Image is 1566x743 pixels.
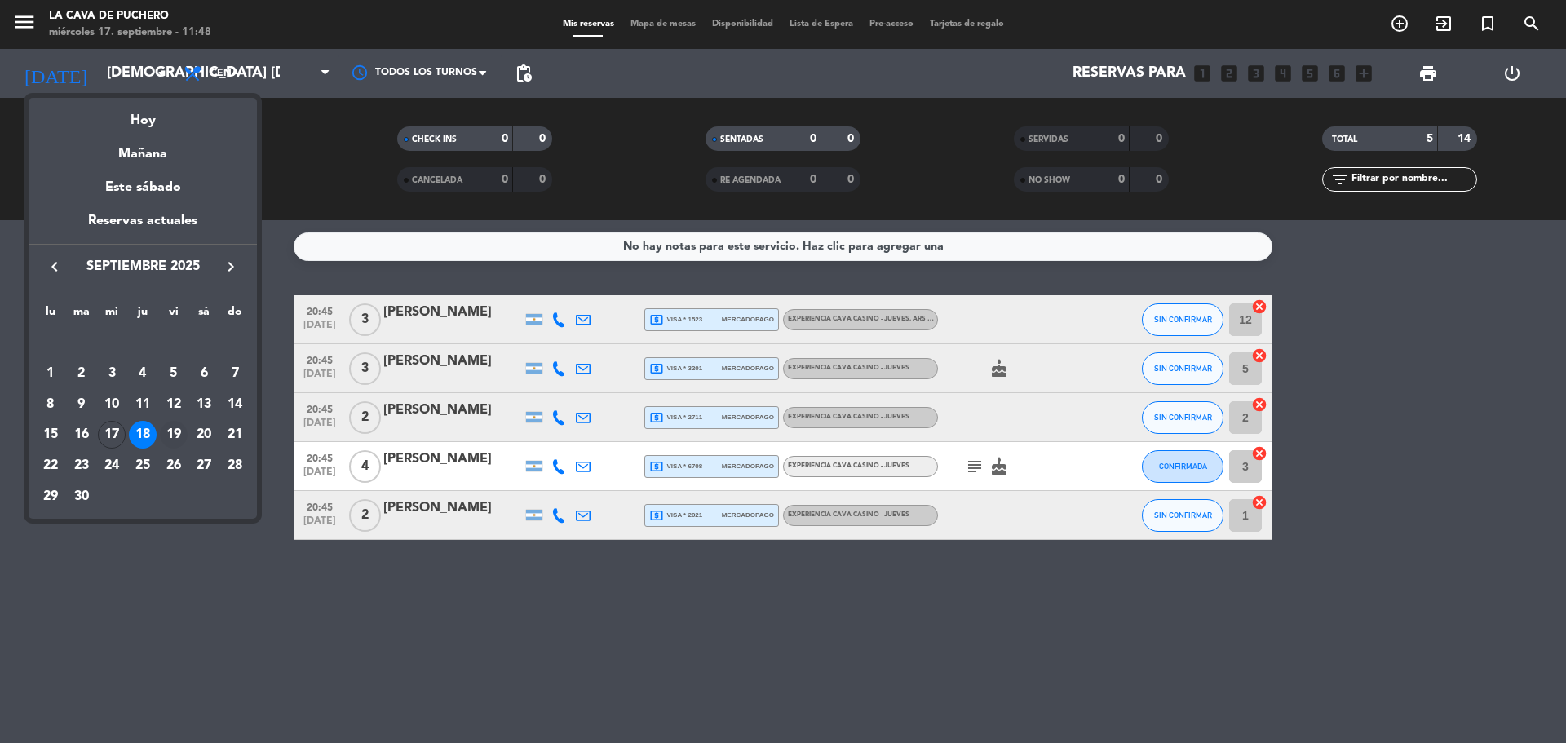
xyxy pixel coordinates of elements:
[127,389,158,420] td: 11 de septiembre de 2025
[221,257,241,276] i: keyboard_arrow_right
[96,450,127,481] td: 24 de septiembre de 2025
[98,391,126,418] div: 10
[98,421,126,449] div: 17
[37,360,64,387] div: 1
[216,256,246,277] button: keyboard_arrow_right
[190,421,218,449] div: 20
[96,419,127,450] td: 17 de septiembre de 2025
[129,360,157,387] div: 4
[189,419,220,450] td: 20 de septiembre de 2025
[219,389,250,420] td: 14 de septiembre de 2025
[190,452,218,480] div: 27
[189,450,220,481] td: 27 de septiembre de 2025
[219,358,250,389] td: 7 de septiembre de 2025
[127,450,158,481] td: 25 de septiembre de 2025
[29,131,257,165] div: Mañana
[66,389,97,420] td: 9 de septiembre de 2025
[66,450,97,481] td: 23 de septiembre de 2025
[160,360,188,387] div: 5
[29,98,257,131] div: Hoy
[35,450,66,481] td: 22 de septiembre de 2025
[189,389,220,420] td: 13 de septiembre de 2025
[66,358,97,389] td: 2 de septiembre de 2025
[66,481,97,512] td: 30 de septiembre de 2025
[98,452,126,480] div: 24
[66,419,97,450] td: 16 de septiembre de 2025
[221,421,249,449] div: 21
[68,452,95,480] div: 23
[69,256,216,277] span: septiembre 2025
[35,327,250,358] td: SEP.
[129,452,157,480] div: 25
[37,483,64,511] div: 29
[221,452,249,480] div: 28
[160,421,188,449] div: 19
[35,389,66,420] td: 8 de septiembre de 2025
[190,391,218,418] div: 13
[35,358,66,389] td: 1 de septiembre de 2025
[158,303,189,328] th: viernes
[29,210,257,244] div: Reservas actuales
[96,303,127,328] th: miércoles
[219,419,250,450] td: 21 de septiembre de 2025
[29,165,257,210] div: Este sábado
[158,450,189,481] td: 26 de septiembre de 2025
[127,358,158,389] td: 4 de septiembre de 2025
[127,303,158,328] th: jueves
[37,391,64,418] div: 8
[221,360,249,387] div: 7
[96,389,127,420] td: 10 de septiembre de 2025
[158,419,189,450] td: 19 de septiembre de 2025
[160,452,188,480] div: 26
[129,421,157,449] div: 18
[189,303,220,328] th: sábado
[35,481,66,512] td: 29 de septiembre de 2025
[158,358,189,389] td: 5 de septiembre de 2025
[68,483,95,511] div: 30
[68,360,95,387] div: 2
[35,303,66,328] th: lunes
[98,360,126,387] div: 3
[37,421,64,449] div: 15
[127,419,158,450] td: 18 de septiembre de 2025
[129,391,157,418] div: 11
[96,358,127,389] td: 3 de septiembre de 2025
[219,450,250,481] td: 28 de septiembre de 2025
[68,391,95,418] div: 9
[37,452,64,480] div: 22
[189,358,220,389] td: 6 de septiembre de 2025
[66,303,97,328] th: martes
[221,391,249,418] div: 14
[219,303,250,328] th: domingo
[68,421,95,449] div: 16
[160,391,188,418] div: 12
[35,419,66,450] td: 15 de septiembre de 2025
[40,256,69,277] button: keyboard_arrow_left
[45,257,64,276] i: keyboard_arrow_left
[190,360,218,387] div: 6
[158,389,189,420] td: 12 de septiembre de 2025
